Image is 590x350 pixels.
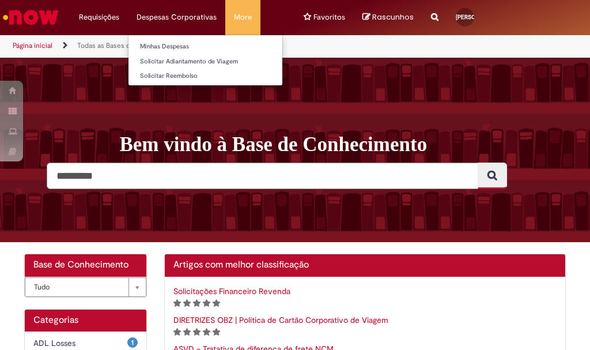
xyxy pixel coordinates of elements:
span: [PERSON_NAME] [456,13,501,21]
a: Solicitar Reembolso [128,70,282,82]
ul: Trilhas de página [9,35,335,57]
a: Todas as Bases de Conhecimento [77,41,183,50]
span: Rascunhos [372,12,414,22]
a: Solicitar Adiantamento de Viagem [128,55,282,68]
span: Requisições [79,12,119,23]
a: No momento, sua lista de rascunhos tem 0 Itens [362,12,414,22]
i: 2 [183,299,191,307]
i: 4 [203,328,210,336]
ul: Despesas Corporativas [128,35,283,86]
a: Página inicial [13,41,52,50]
span: Tudo [34,278,123,296]
i: 2 [183,328,191,336]
i: 5 [213,299,220,307]
i: 1 [173,299,181,307]
i: 3 [193,328,201,336]
button: Pesquisar [478,163,507,189]
i: 4 [203,299,210,307]
h2: Base de Conhecimento [33,260,138,270]
a: Solicitações Financeiro Revenda [173,286,290,296]
h1: Categorias [33,315,138,326]
h2: Artigos com melhor classificação [173,260,557,270]
span: Despesas Corporativas [137,12,217,23]
span: 1 [127,337,138,348]
a: Tudo [25,277,146,297]
h1: Bem vindo à Base de Conhecimento [119,133,574,157]
i: 3 [193,299,201,307]
a: Minhas Despesas [128,40,282,53]
span: Favoritos [313,12,345,23]
div: Bases de Conhecimento [25,277,146,297]
span: More [234,12,252,23]
i: 1 [173,328,181,336]
i: 5 [213,328,220,336]
img: ServiceNow [1,6,60,29]
a: DIRETRIZES OBZ | Política de Cartão Corporativo de Viagem [173,315,388,325]
input: Pesquisar [47,163,478,189]
span: ADL Losses [33,337,127,349]
span: Classificação de artigo - Somente leitura [173,326,220,337]
span: Classificação de artigo - Somente leitura [173,298,220,308]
